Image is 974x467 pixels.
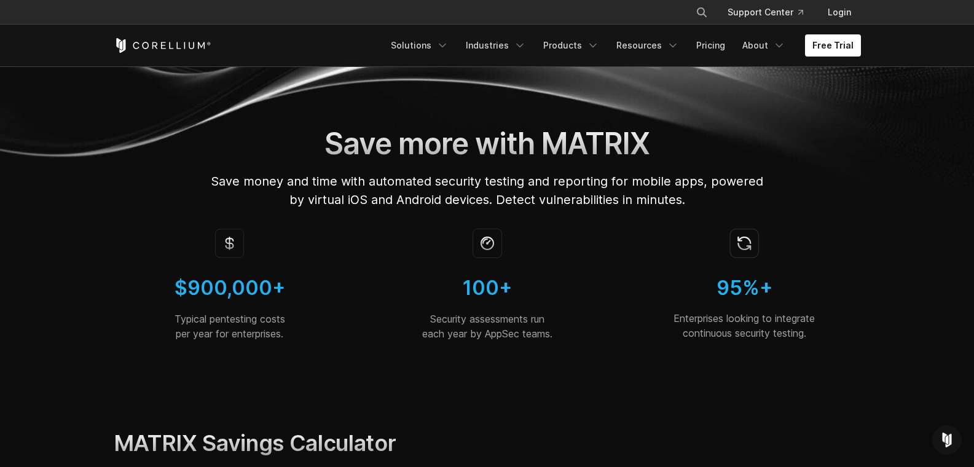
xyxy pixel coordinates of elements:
div: Navigation Menu [681,1,861,23]
p: Security assessments run each year by AppSec teams. [371,312,603,341]
a: Corellium Home [114,38,211,53]
p: Enterprises looking to integrate continuous security testing. [628,311,861,340]
a: Pricing [689,34,732,57]
div: Navigation Menu [383,34,861,57]
a: Support Center [718,1,813,23]
a: Free Trial [805,34,861,57]
h1: Save more with MATRIX [210,125,764,162]
img: Icon of a stopwatch; security assessments by appsec teams. [473,229,502,258]
a: Login [818,1,861,23]
div: Open Intercom Messenger [932,425,962,455]
a: About [735,34,793,57]
h4: 100+ [371,275,603,302]
p: Typical pentesting costs per year for enterprises. [114,312,347,341]
a: Industries [458,34,533,57]
span: Save money and time with automated security testing and reporting for mobile apps, powered by vir... [211,174,763,207]
a: Products [536,34,607,57]
img: Icon of continuous security testing. [729,229,760,258]
button: Search [691,1,713,23]
a: Solutions [383,34,456,57]
h4: 95%+ [628,275,861,302]
a: Resources [609,34,686,57]
h2: MATRIX Savings Calculator [114,430,603,457]
img: Icon of the dollar sign; MAST calculator [215,229,244,258]
h4: $900,000+ [114,275,347,302]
